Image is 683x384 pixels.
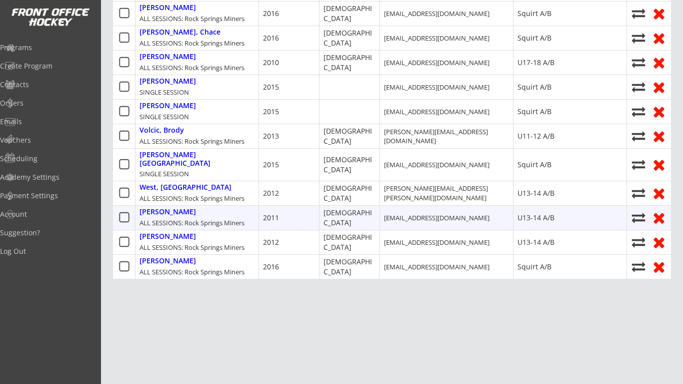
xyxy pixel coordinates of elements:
[384,213,489,222] div: [EMAIL_ADDRESS][DOMAIN_NAME]
[631,80,646,94] button: Move player
[517,33,551,43] div: Squirt A/B
[139,88,189,97] div: SINGLE SESSION
[323,4,375,23] div: [DEMOGRAPHIC_DATA]
[651,185,667,201] button: Remove from roster (no refund)
[517,188,554,198] div: U13-14 A/B
[139,232,196,241] div: [PERSON_NAME]
[384,34,489,43] div: [EMAIL_ADDRESS][DOMAIN_NAME]
[139,39,244,48] div: ALL SESSIONS: Rock Springs Miners
[11,8,90,27] img: FOH%20White%20Logo%20Transparent.png
[139,4,196,12] div: [PERSON_NAME]
[263,9,279,19] div: 2016
[139,218,244,227] div: ALL SESSIONS: Rock Springs Miners
[323,155,375,174] div: [DEMOGRAPHIC_DATA]
[139,63,244,72] div: ALL SESSIONS: Rock Springs Miners
[384,238,489,247] div: [EMAIL_ADDRESS][DOMAIN_NAME]
[139,14,244,23] div: ALL SESSIONS: Rock Springs Miners
[631,211,646,224] button: Move player
[384,127,509,145] div: [PERSON_NAME][EMAIL_ADDRESS][DOMAIN_NAME]
[139,77,196,86] div: [PERSON_NAME]
[139,243,244,252] div: ALL SESSIONS: Rock Springs Miners
[139,126,184,135] div: Volcic, Brody
[139,257,196,265] div: [PERSON_NAME]
[139,102,196,110] div: [PERSON_NAME]
[517,262,551,272] div: Squirt A/B
[631,56,646,69] button: Move player
[651,104,667,119] button: Remove from roster (no refund)
[139,208,196,216] div: [PERSON_NAME]
[384,262,489,271] div: [EMAIL_ADDRESS][DOMAIN_NAME]
[323,126,375,146] div: [DEMOGRAPHIC_DATA]
[139,151,254,168] div: [PERSON_NAME][GEOGRAPHIC_DATA]
[323,28,375,48] div: [DEMOGRAPHIC_DATA]
[651,259,667,274] button: Remove from roster (no refund)
[323,208,375,227] div: [DEMOGRAPHIC_DATA]
[651,234,667,250] button: Remove from roster (no refund)
[263,33,279,43] div: 2016
[139,183,231,192] div: West, [GEOGRAPHIC_DATA]
[139,194,244,203] div: ALL SESSIONS: Rock Springs Miners
[323,53,375,72] div: [DEMOGRAPHIC_DATA]
[139,53,196,61] div: [PERSON_NAME]
[384,83,489,92] div: [EMAIL_ADDRESS][DOMAIN_NAME]
[139,169,189,178] div: SINGLE SESSION
[263,262,279,272] div: 2016
[651,6,667,21] button: Remove from roster (no refund)
[263,82,279,92] div: 2015
[631,158,646,171] button: Move player
[263,237,279,247] div: 2012
[323,183,375,203] div: [DEMOGRAPHIC_DATA]
[651,128,667,144] button: Remove from roster (no refund)
[139,137,244,146] div: ALL SESSIONS: Rock Springs Miners
[651,157,667,172] button: Remove from roster (no refund)
[651,79,667,95] button: Remove from roster (no refund)
[517,82,551,92] div: Squirt A/B
[263,58,279,68] div: 2010
[517,107,551,117] div: Squirt A/B
[517,58,554,68] div: U17-18 A/B
[384,107,489,116] div: [EMAIL_ADDRESS][DOMAIN_NAME]
[651,210,667,225] button: Remove from roster (no refund)
[517,213,554,223] div: U13-14 A/B
[139,28,220,37] div: [PERSON_NAME], Chace
[517,160,551,170] div: Squirt A/B
[631,31,646,45] button: Move player
[263,213,279,223] div: 2011
[651,30,667,46] button: Remove from roster (no refund)
[384,184,509,202] div: [PERSON_NAME][EMAIL_ADDRESS][PERSON_NAME][DOMAIN_NAME]
[631,235,646,249] button: Move player
[517,131,554,141] div: U11-12 A/B
[631,105,646,118] button: Move player
[384,160,489,169] div: [EMAIL_ADDRESS][DOMAIN_NAME]
[323,257,375,276] div: [DEMOGRAPHIC_DATA]
[631,129,646,143] button: Move player
[263,131,279,141] div: 2013
[631,186,646,200] button: Move player
[651,55,667,70] button: Remove from roster (no refund)
[631,260,646,273] button: Move player
[384,9,489,18] div: [EMAIL_ADDRESS][DOMAIN_NAME]
[631,7,646,20] button: Move player
[139,267,244,276] div: ALL SESSIONS: Rock Springs Miners
[139,112,189,121] div: SINGLE SESSION
[384,58,489,67] div: [EMAIL_ADDRESS][DOMAIN_NAME]
[263,107,279,117] div: 2015
[263,188,279,198] div: 2012
[323,232,375,252] div: [DEMOGRAPHIC_DATA]
[517,237,554,247] div: U13-14 A/B
[263,160,279,170] div: 2015
[517,9,551,19] div: Squirt A/B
